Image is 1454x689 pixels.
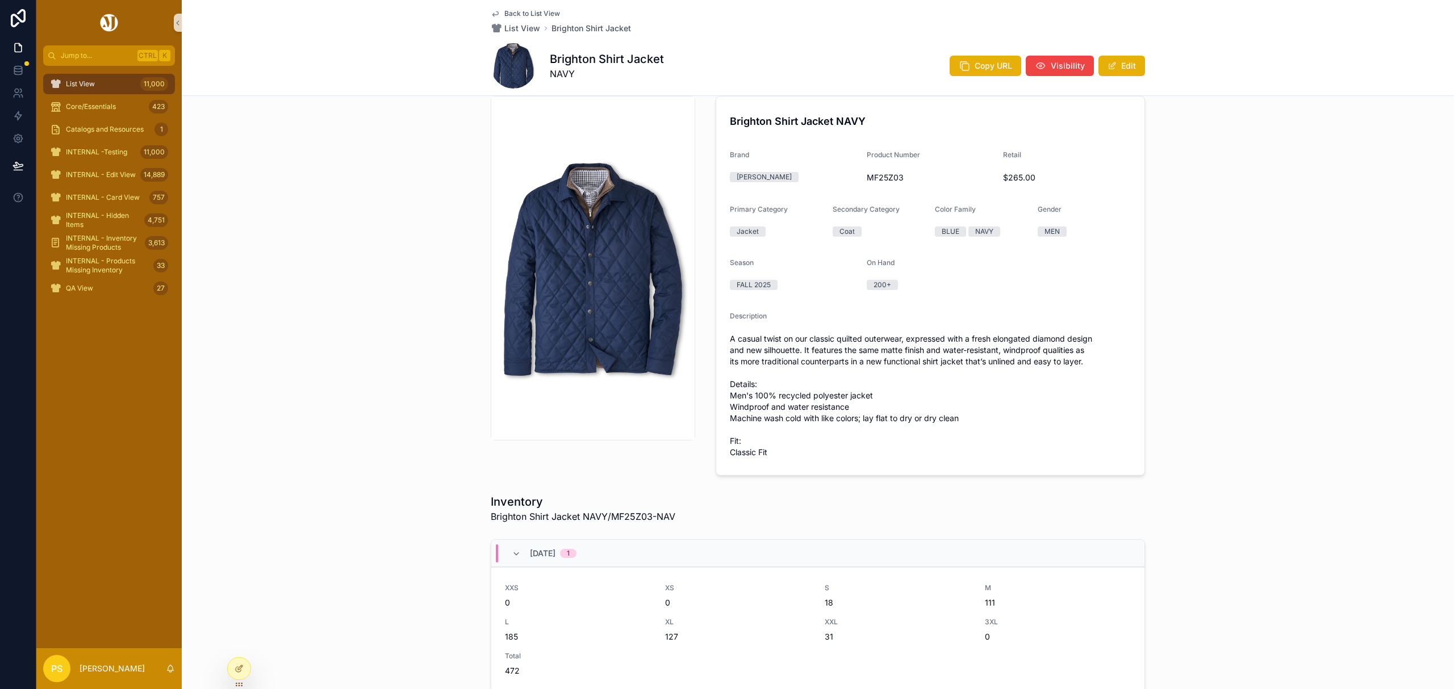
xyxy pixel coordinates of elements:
span: S [825,583,971,593]
a: INTERNAL - Products Missing Inventory33 [43,255,175,276]
div: MEN [1044,226,1060,237]
span: 18 [825,597,971,608]
span: INTERNAL - Edit View [66,170,136,179]
div: FALL 2025 [737,280,771,290]
span: XXS [505,583,651,593]
span: Copy URL [975,60,1012,72]
span: 3XL [985,617,1131,627]
span: Back to List View [504,9,560,18]
span: INTERNAL -Testing [66,148,127,157]
span: L [505,617,651,627]
span: M [985,583,1131,593]
div: 27 [153,282,168,295]
div: 1 [154,123,168,136]
span: QA View [66,284,93,293]
span: Product Number [867,150,920,159]
div: [PERSON_NAME] [737,172,792,182]
span: XXL [825,617,971,627]
a: List View [491,23,540,34]
h4: Brighton Shirt Jacket NAVY [730,114,1131,129]
a: INTERNAL - Card View757 [43,187,175,208]
span: Visibility [1051,60,1085,72]
span: K [160,51,169,60]
span: Ctrl [137,50,158,61]
span: INTERNAL - Inventory Missing Products [66,234,140,252]
div: BLUE [942,226,959,237]
div: 11,000 [140,145,168,159]
span: Primary Category [730,205,788,213]
div: 4,751 [144,213,168,227]
span: 0 [665,597,812,608]
span: MF25Z03 [867,172,995,183]
span: INTERNAL - Hidden Items [66,211,140,229]
span: 0 [985,631,1131,642]
span: [DATE] [530,548,555,559]
span: 185 [505,631,651,642]
span: A casual twist on our classic quilted outerwear, expressed with a fresh elongated diamond design ... [730,333,1131,458]
span: On Hand [867,258,895,267]
span: INTERNAL - Card View [66,193,140,202]
span: 31 [825,631,971,642]
h1: Inventory [491,494,675,510]
span: XL [665,617,812,627]
a: INTERNAL - Hidden Items4,751 [43,210,175,230]
a: QA View27 [43,278,175,299]
span: INTERNAL - Products Missing Inventory [66,257,149,275]
span: List View [66,79,95,89]
span: 472 [505,665,651,677]
span: $265.00 [1003,172,1131,183]
div: 14,889 [140,168,168,182]
div: 757 [149,191,168,204]
span: Brighton Shirt Jacket NAVY/MF25Z03-NAV [491,510,675,523]
button: Copy URL [950,56,1021,76]
span: Core/Essentials [66,102,116,111]
div: 33 [153,259,168,272]
span: Brand [730,150,749,159]
div: 200+ [874,280,891,290]
span: Retail [1003,150,1021,159]
button: Visibility [1026,56,1094,76]
span: NAVY [550,67,664,81]
div: 1 [567,549,570,558]
a: INTERNAL - Inventory Missing Products3,613 [43,233,175,253]
div: NAVY [975,226,993,237]
a: List View11,000 [43,74,175,94]
div: scrollable content [36,66,182,313]
span: 127 [665,631,812,642]
span: Catalogs and Resources [66,125,144,134]
span: 111 [985,597,1131,608]
span: XS [665,583,812,593]
span: Secondary Category [833,205,900,213]
a: INTERNAL - Edit View14,889 [43,165,175,185]
button: Edit [1098,56,1145,76]
button: Jump to...CtrlK [43,45,175,66]
span: Season [730,258,754,267]
div: Coat [839,226,855,237]
p: [PERSON_NAME] [80,663,145,674]
img: App logo [98,14,120,32]
span: Color Family [935,205,976,213]
div: 423 [149,100,168,114]
img: MF25Z03-NAV.jpg [491,142,695,394]
div: 11,000 [140,77,168,91]
a: Catalogs and Resources1 [43,119,175,140]
span: Total [505,652,651,661]
span: Description [730,312,767,320]
span: List View [504,23,540,34]
div: 3,613 [145,236,168,250]
a: Back to List View [491,9,560,18]
span: PS [51,662,62,675]
a: Core/Essentials423 [43,96,175,117]
div: Jacket [737,226,759,237]
span: 0 [505,597,651,608]
span: Gender [1038,205,1062,213]
a: Brighton Shirt Jacket [551,23,631,34]
span: Jump to... [61,51,133,60]
h1: Brighton Shirt Jacket [550,51,664,67]
a: INTERNAL -Testing11,000 [43,142,175,162]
